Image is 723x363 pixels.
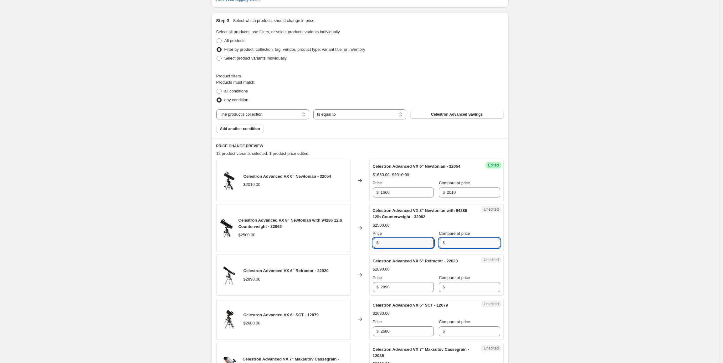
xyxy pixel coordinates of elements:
[410,110,503,119] button: Celestron Advanced Savings
[373,275,382,280] span: Price
[439,181,470,185] span: Compare at price
[373,303,448,308] span: Celestron Advanced VX 6" SCT - 12079
[373,311,390,316] span: $2680.00
[244,268,329,273] span: Celestron Advanced VX 6" Refractor - 22020
[431,112,483,117] span: Celestron Advanced Savings
[224,89,248,93] span: all conditions
[224,56,287,60] span: Select product variants individually
[220,266,238,284] img: celestron-telescope-celestron-advanced-vx-6-refractor-22020-16427302125648_80x.jpg
[484,207,499,212] span: Unedited
[216,151,310,156] span: 12 product variants selected. 1 product price edited:
[216,80,256,85] span: Products must match:
[373,267,390,271] span: $2890.00
[220,126,260,131] span: Add another condition
[484,302,499,307] span: Unedited
[216,144,504,149] h6: PRICE CHANGE PREVIEW
[488,163,499,168] span: Edited
[238,218,342,229] span: Celestron Advanced VX 8" Newtonian with 94286 12lb Counterweight - 32062
[373,319,382,324] span: Price
[439,231,470,236] span: Compare at price
[224,47,365,52] span: Filter by product, collection, tag, vendor, product type, variant title, or inventory
[220,310,238,329] img: celestron-telescope-celestron-advanced-vx-6-sct-12079-16427302453328_80x.jpg
[443,329,445,334] span: $
[238,233,255,237] span: $2500.00
[216,18,231,24] h2: Step 3.
[373,347,469,358] span: Celestron Advanced VX 7" Maksutov Cassegrain - 12035
[224,38,246,43] span: All products
[244,313,319,317] span: Celestron Advanced VX 6" SCT - 12079
[377,285,379,289] span: $
[377,240,379,245] span: $
[220,171,238,190] img: celestron-telescope-celestron-advanced-vx-6-newtonian-32054-16427301437520_80x.jpg
[439,275,470,280] span: Compare at price
[224,97,249,102] span: any condition
[373,181,382,185] span: Price
[443,190,445,195] span: $
[244,174,331,179] span: Celestron Advanced VX 6" Newtonian - 32054
[443,285,445,289] span: $
[373,208,467,219] span: Celestron Advanced VX 8" Newtonian with 94286 12lb Counterweight - 32062
[373,164,460,169] span: Celestron Advanced VX 6" Newtonian - 32054
[244,182,260,187] span: $2010.00
[244,321,260,325] span: $2680.00
[216,124,264,133] button: Add another condition
[373,231,382,236] span: Price
[439,319,470,324] span: Compare at price
[373,223,390,228] span: $2500.00
[392,172,409,177] span: $2010.00
[244,277,260,281] span: $2890.00
[443,240,445,245] span: $
[484,346,499,351] span: Unedited
[216,73,504,79] div: Product filters
[377,329,379,334] span: $
[373,259,458,263] span: Celestron Advanced VX 6" Refractor - 22020
[216,29,340,34] span: Select all products, use filters, or select products variants individually
[233,18,314,24] p: Select which products should change in price
[377,190,379,195] span: $
[373,172,390,177] span: $1660.00
[484,257,499,262] span: Unedited
[220,218,233,237] img: celestron-telescope-celestron-advanced-vx-8-newtonian-32062-16427301765200_80x.jpg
